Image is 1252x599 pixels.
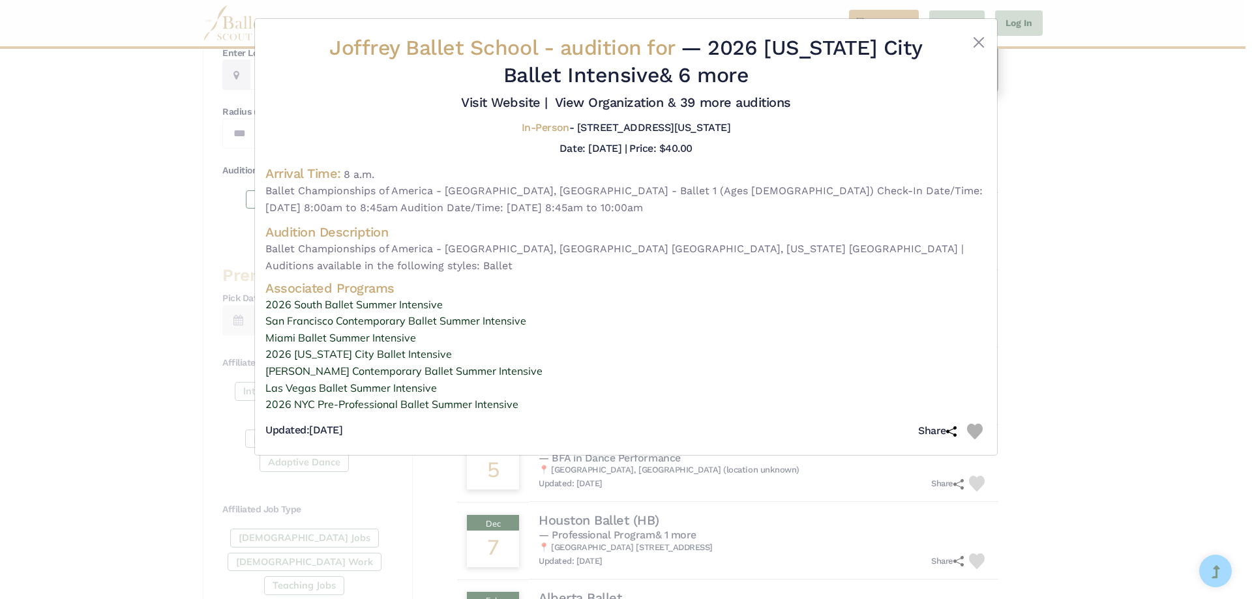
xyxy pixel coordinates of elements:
[265,363,987,380] a: [PERSON_NAME] Contemporary Ballet Summer Intensive
[265,396,987,413] a: 2026 NYC Pre-Professional Ballet Summer Intensive
[522,121,569,134] span: In-Person
[461,95,548,110] a: Visit Website |
[265,330,987,347] a: Miami Ballet Summer Intensive
[329,35,681,60] span: Joffrey Ballet School -
[918,424,957,438] h5: Share
[265,280,987,297] h4: Associated Programs
[265,313,987,330] a: San Francisco Contemporary Ballet Summer Intensive
[522,121,730,135] h5: - [STREET_ADDRESS][US_STATE]
[265,241,987,274] span: Ballet Championships of America - [GEOGRAPHIC_DATA], [GEOGRAPHIC_DATA] [GEOGRAPHIC_DATA], [US_STA...
[555,95,791,110] a: View Organization & 39 more auditions
[265,380,987,397] a: Las Vegas Ballet Summer Intensive
[629,142,693,154] h5: Price: $40.00
[265,297,987,314] a: 2026 South Ballet Summer Intensive
[265,224,987,241] h4: Audition Description
[344,168,374,181] span: 8 a.m.
[265,424,342,437] h5: [DATE]
[265,346,987,363] a: 2026 [US_STATE] City Ballet Intensive
[659,63,749,87] a: & 6 more
[265,166,341,181] h4: Arrival Time:
[971,35,987,50] button: Close
[265,183,987,216] span: Ballet Championships of America - [GEOGRAPHIC_DATA], [GEOGRAPHIC_DATA] - Ballet 1 (Ages [DEMOGRAP...
[560,35,675,60] span: audition for
[503,35,923,87] span: — 2026 [US_STATE] City Ballet Intensive
[265,424,309,436] span: Updated:
[559,142,627,154] h5: Date: [DATE] |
